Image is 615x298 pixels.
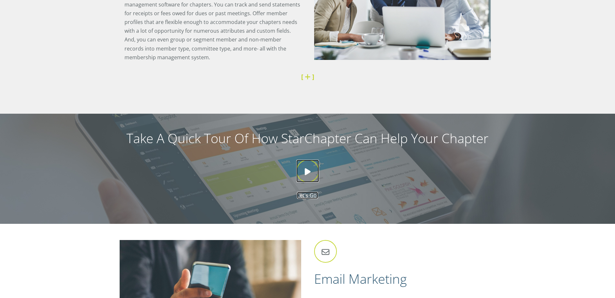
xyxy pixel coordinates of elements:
[6,130,609,147] h2: Take A Quick Tour Of How StarChapter Can Help Your Chapter
[312,72,314,81] strong: ]
[301,72,303,81] strong: [
[296,167,319,199] a: Let's Go!
[314,270,496,287] h2: Email Marketing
